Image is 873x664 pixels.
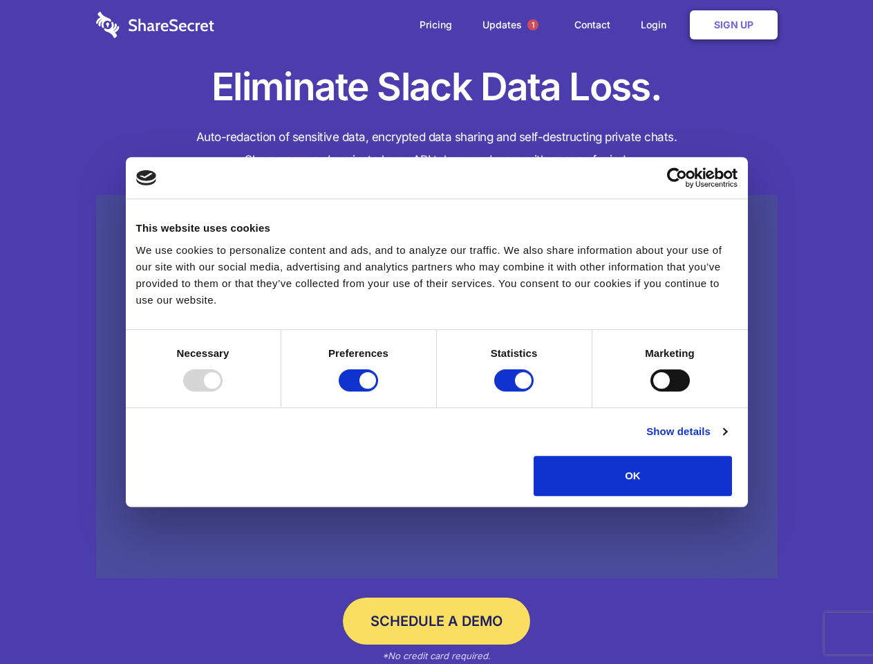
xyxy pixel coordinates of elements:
em: *No credit card required. [382,650,491,661]
img: logo-wordmark-white-trans-d4663122ce5f474addd5e946df7df03e33cb6a1c49d2221995e7729f52c070b2.svg [96,12,214,38]
a: Pricing [406,3,466,46]
a: Usercentrics Cookiebot - opens in a new window [617,167,738,188]
h4: Auto-redaction of sensitive data, encrypted data sharing and self-destructing private chats. Shar... [96,126,778,172]
span: 1 [527,19,538,30]
strong: Statistics [491,347,538,359]
a: Show details [646,423,726,440]
div: This website uses cookies [136,220,738,237]
a: Login [627,3,687,46]
a: Sign Up [690,10,778,39]
img: logo [136,170,157,185]
button: OK [534,456,732,496]
strong: Necessary [177,347,229,359]
a: Contact [561,3,624,46]
a: Wistia video thumbnail [96,195,778,579]
h1: Eliminate Slack Data Loss. [96,62,778,112]
strong: Preferences [328,347,388,359]
div: We use cookies to personalize content and ads, and to analyze our traffic. We also share informat... [136,242,738,308]
a: Schedule a Demo [343,598,530,645]
strong: Marketing [645,347,695,359]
